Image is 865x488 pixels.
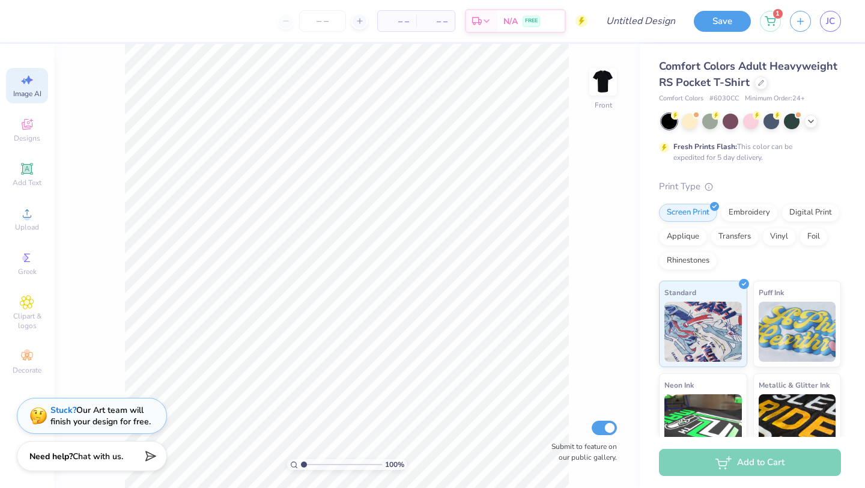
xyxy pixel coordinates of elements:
img: Metallic & Glitter Ink [759,394,836,454]
div: Transfers [711,228,759,246]
span: 100 % [385,459,404,470]
div: Screen Print [659,204,717,222]
div: Our Art team will finish your design for free. [50,404,151,427]
span: Clipart & logos [6,311,48,331]
span: Minimum Order: 24 + [745,94,805,104]
img: Standard [664,302,742,362]
span: Neon Ink [664,379,694,391]
input: Untitled Design [596,9,685,33]
span: JC [826,14,835,28]
span: Designs [14,133,40,143]
span: N/A [503,15,518,28]
span: Chat with us. [73,451,123,462]
span: Comfort Colors Adult Heavyweight RS Pocket T-Shirt [659,59,837,90]
span: – – [385,15,409,28]
div: Print Type [659,180,841,194]
span: FREE [525,17,538,25]
button: Save [694,11,751,32]
span: Standard [664,286,696,299]
span: Image AI [13,89,41,99]
span: Comfort Colors [659,94,703,104]
div: Digital Print [782,204,840,222]
div: Applique [659,228,707,246]
span: Upload [15,222,39,232]
span: Metallic & Glitter Ink [759,379,830,391]
div: Vinyl [762,228,796,246]
div: Front [595,100,612,111]
strong: Fresh Prints Flash: [673,142,737,151]
img: Front [591,70,615,94]
span: Decorate [13,365,41,375]
label: Submit to feature on our public gallery. [545,441,617,463]
input: – – [299,10,346,32]
strong: Need help? [29,451,73,462]
span: # 6030CC [709,94,739,104]
div: Embroidery [721,204,778,222]
span: – – [423,15,448,28]
span: Puff Ink [759,286,784,299]
img: Neon Ink [664,394,742,454]
div: Rhinestones [659,252,717,270]
strong: Stuck? [50,404,76,416]
div: Foil [800,228,828,246]
span: 1 [773,9,783,19]
a: JC [820,11,841,32]
img: Puff Ink [759,302,836,362]
span: Add Text [13,178,41,188]
div: This color can be expedited for 5 day delivery. [673,141,821,163]
span: Greek [18,267,37,276]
